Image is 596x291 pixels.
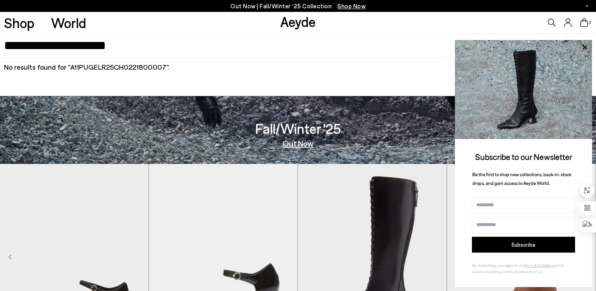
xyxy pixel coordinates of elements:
[475,152,572,162] span: Subscribe to our Newsletter
[280,13,316,30] a: Aeyde
[588,21,592,25] span: 0
[580,18,588,27] a: 0
[472,263,524,268] span: By subscribing, you agree to our
[472,171,571,186] span: Be the first to shop new collections, back-in-stock drops, and gain access to Aeyde World.
[230,1,366,11] p: Out Now | Fall/Winter ‘25 Collection
[255,122,341,135] h3: Fall/Winter '25
[338,2,366,10] span: Navigate to /collections/new-in
[472,237,575,253] button: Subscribe
[283,139,313,147] a: Out Now
[455,40,592,139] img: 2a6287a1333c9a56320fd6e7b3c4a9a9.jpg
[4,16,34,30] a: Shop
[51,16,86,30] a: World
[524,263,555,268] a: Terms & Conditions
[8,253,11,262] div: Previous slide
[70,63,166,71] span: A11PUGELR25CH0221800007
